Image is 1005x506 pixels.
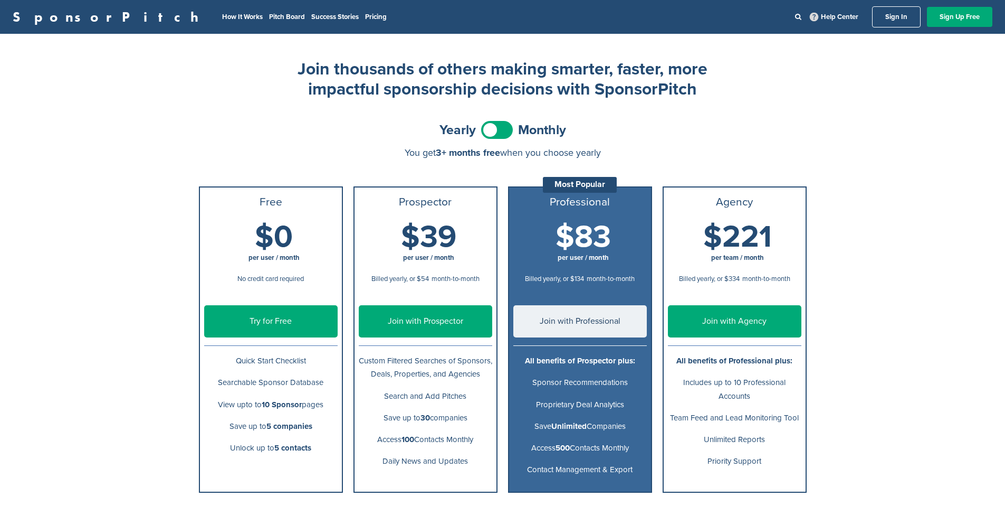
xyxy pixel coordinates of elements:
a: Pricing [365,13,387,21]
span: No credit card required [237,275,304,283]
a: SponsorPitch [13,10,205,24]
p: Quick Start Checklist [204,354,338,368]
a: Success Stories [311,13,359,21]
p: Save up to [204,420,338,433]
h3: Agency [668,196,801,209]
b: Unlimited [551,421,587,431]
p: View upto to pages [204,398,338,411]
p: Access Contacts Monthly [359,433,492,446]
p: Unlock up to [204,442,338,455]
b: All benefits of Professional plus: [676,356,792,366]
span: per team / month [711,254,764,262]
span: per user / month [248,254,300,262]
a: How It Works [222,13,263,21]
a: Join with Prospector [359,305,492,338]
p: Includes up to 10 Professional Accounts [668,376,801,402]
p: Search and Add Pitches [359,390,492,403]
a: Pitch Board [269,13,305,21]
span: month-to-month [432,275,480,283]
span: $83 [556,219,611,256]
b: All benefits of Prospector plus: [525,356,635,366]
span: Billed yearly, or $54 [371,275,429,283]
span: $39 [401,219,456,256]
span: Yearly [439,124,476,137]
a: Help Center [808,11,860,23]
span: month-to-month [587,275,635,283]
p: Unlimited Reports [668,433,801,446]
span: $221 [703,219,772,256]
span: 3+ months free [436,147,500,158]
h2: Join thousands of others making smarter, faster, more impactful sponsorship decisions with Sponso... [292,59,714,100]
p: Custom Filtered Searches of Sponsors, Deals, Properties, and Agencies [359,354,492,381]
a: Sign Up Free [927,7,992,27]
a: Sign In [872,6,921,27]
p: Save up to companies [359,411,492,425]
span: Billed yearly, or $334 [679,275,740,283]
h3: Prospector [359,196,492,209]
a: Join with Professional [513,305,647,338]
b: 10 Sponsor [262,400,302,409]
h3: Professional [513,196,647,209]
span: per user / month [403,254,454,262]
a: Join with Agency [668,305,801,338]
p: Sponsor Recommendations [513,376,647,389]
span: Monthly [518,124,566,137]
p: Priority Support [668,455,801,468]
span: per user / month [558,254,609,262]
p: Access Contacts Monthly [513,442,647,455]
b: 30 [420,413,430,423]
p: Team Feed and Lead Monitoring Tool [668,411,801,425]
p: Daily News and Updates [359,455,492,468]
p: Contact Management & Export [513,463,647,476]
b: 100 [401,435,414,444]
h3: Free [204,196,338,209]
div: You get when you choose yearly [199,147,807,158]
p: Proprietary Deal Analytics [513,398,647,411]
b: 5 contacts [274,443,311,453]
p: Save Companies [513,420,647,433]
span: month-to-month [742,275,790,283]
p: Searchable Sponsor Database [204,376,338,389]
b: 500 [556,443,570,453]
span: Billed yearly, or $134 [525,275,584,283]
b: 5 companies [266,421,312,431]
div: Most Popular [543,177,617,193]
span: $0 [255,219,293,256]
a: Try for Free [204,305,338,338]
